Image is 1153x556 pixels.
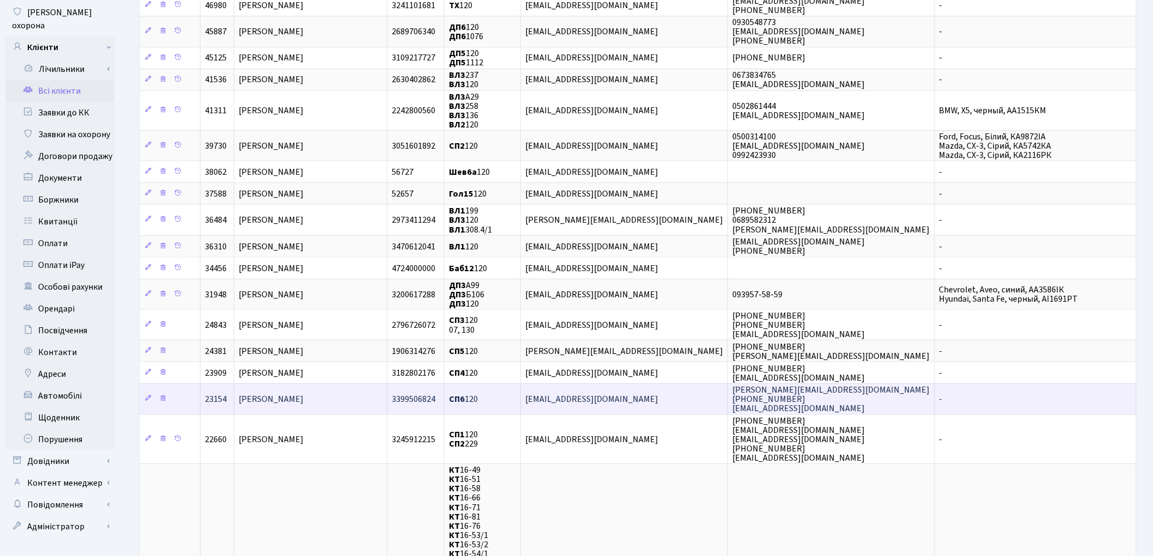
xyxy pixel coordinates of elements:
[5,189,114,211] a: Боржники
[239,393,304,405] span: [PERSON_NAME]
[449,393,465,405] b: СП6
[449,215,465,227] b: ВЛ3
[525,166,658,178] span: [EMAIL_ADDRESS][DOMAIN_NAME]
[939,433,943,445] span: -
[5,298,114,320] a: Орендарі
[205,241,227,253] span: 36310
[5,2,114,36] a: [PERSON_NAME] охорона
[525,393,658,405] span: [EMAIL_ADDRESS][DOMAIN_NAME]
[392,241,435,253] span: 3470612041
[392,262,435,274] span: 4724000000
[239,140,304,152] span: [PERSON_NAME]
[525,345,723,357] span: [PERSON_NAME][EMAIL_ADDRESS][DOMAIN_NAME]
[525,433,658,445] span: [EMAIL_ADDRESS][DOMAIN_NAME]
[939,319,943,331] span: -
[449,241,465,253] b: ВЛ1
[205,52,227,64] span: 45125
[939,74,943,86] span: -
[449,539,460,551] b: КТ
[939,131,1052,161] span: Ford, Focus, Білий, КА9872ІА Mazda, CX-3, Сірий, КА5742КА Mazda, CX-3, Сірий, КА2116РК
[939,367,943,379] span: -
[5,36,114,58] a: Клієнти
[732,52,805,64] span: [PHONE_NUMBER]
[732,384,930,414] span: [PERSON_NAME][EMAIL_ADDRESS][DOMAIN_NAME] [PHONE_NUMBER] [EMAIL_ADDRESS][DOMAIN_NAME]
[449,502,460,514] b: КТ
[5,341,114,363] a: Контакти
[939,166,943,178] span: -
[449,345,478,357] span: 120
[732,205,930,235] span: [PHONE_NUMBER] 0689582312 [PERSON_NAME][EMAIL_ADDRESS][DOMAIN_NAME]
[525,188,658,200] span: [EMAIL_ADDRESS][DOMAIN_NAME]
[525,52,658,64] span: [EMAIL_ADDRESS][DOMAIN_NAME]
[449,279,484,310] span: А99 Б106 120
[449,21,483,42] span: 120 1076
[449,473,460,485] b: КТ
[449,21,466,33] b: ДП6
[239,26,304,38] span: [PERSON_NAME]
[5,167,114,189] a: Документи
[449,393,478,405] span: 120
[205,215,227,227] span: 36484
[239,241,304,253] span: [PERSON_NAME]
[239,262,304,274] span: [PERSON_NAME]
[449,91,465,103] b: ВЛ3
[205,393,227,405] span: 23154
[239,215,304,227] span: [PERSON_NAME]
[239,289,304,301] span: [PERSON_NAME]
[239,166,304,178] span: [PERSON_NAME]
[205,166,227,178] span: 38062
[392,433,435,445] span: 3245912215
[5,145,114,167] a: Договори продажу
[449,345,465,357] b: СП5
[939,215,943,227] span: -
[449,100,465,112] b: ВЛ3
[525,26,658,38] span: [EMAIL_ADDRESS][DOMAIN_NAME]
[525,215,723,227] span: [PERSON_NAME][EMAIL_ADDRESS][DOMAIN_NAME]
[392,26,435,38] span: 2689706340
[392,140,435,152] span: 3051601892
[449,529,460,541] b: КТ
[525,289,658,301] span: [EMAIL_ADDRESS][DOMAIN_NAME]
[205,433,227,445] span: 22660
[449,438,465,450] b: СП2
[205,345,227,357] span: 24381
[239,367,304,379] span: [PERSON_NAME]
[525,319,658,331] span: [EMAIL_ADDRESS][DOMAIN_NAME]
[392,105,435,117] span: 2242800560
[5,363,114,385] a: Адреси
[5,407,114,429] a: Щоденник
[205,26,227,38] span: 45887
[392,166,414,178] span: 56727
[239,74,304,86] span: [PERSON_NAME]
[5,494,114,516] a: Повідомлення
[5,276,114,298] a: Особові рахунки
[939,52,943,64] span: -
[5,516,114,537] a: Адміністратор
[392,393,435,405] span: 3399506824
[449,464,460,476] b: КТ
[205,262,227,274] span: 34456
[449,482,460,494] b: КТ
[5,102,114,124] a: Заявки до КК
[449,47,483,69] span: 120 1112
[392,367,435,379] span: 3182802176
[205,319,227,331] span: 24843
[525,367,658,379] span: [EMAIL_ADDRESS][DOMAIN_NAME]
[239,52,304,64] span: [PERSON_NAME]
[5,254,114,276] a: Оплати iPay
[732,100,865,121] span: 0502861444 [EMAIL_ADDRESS][DOMAIN_NAME]
[732,341,930,362] span: [PHONE_NUMBER] [PERSON_NAME][EMAIL_ADDRESS][DOMAIN_NAME]
[449,205,492,235] span: 199 120 308.4/1
[732,415,865,464] span: [PHONE_NUMBER] [EMAIL_ADDRESS][DOMAIN_NAME] [EMAIL_ADDRESS][DOMAIN_NAME] [PHONE_NUMBER] [EMAIL_AD...
[449,69,465,81] b: ВЛ3
[449,429,478,450] span: 120 229
[939,284,1078,305] span: Chevrolet, Aveo, синий, АА3586ІК Hyundai, Santa Fe, черный, АІ1691РТ
[449,166,490,178] span: 120
[449,279,466,291] b: ДП3
[449,224,465,236] b: ВЛ1
[205,188,227,200] span: 37588
[732,69,865,90] span: 0673834765 [EMAIL_ADDRESS][DOMAIN_NAME]
[449,78,465,90] b: ВЛ3
[392,52,435,64] span: 3109217727
[449,91,479,131] span: А29 258 136 120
